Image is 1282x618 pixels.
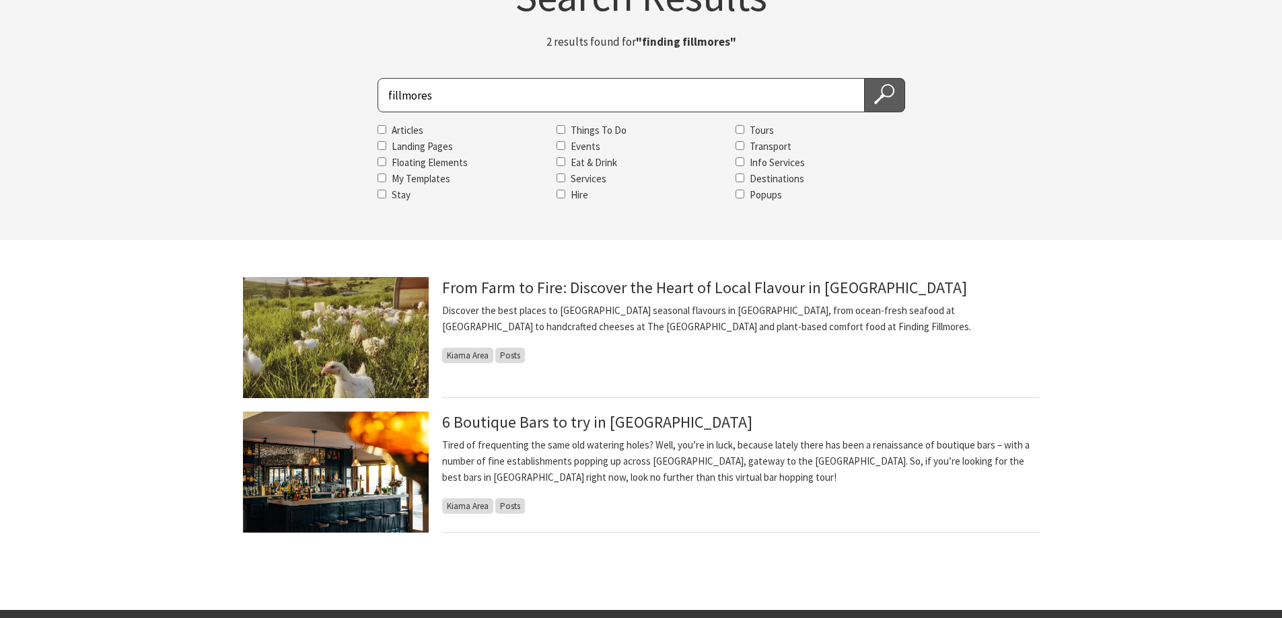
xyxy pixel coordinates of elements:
p: Discover the best places to [GEOGRAPHIC_DATA] seasonal flavours in [GEOGRAPHIC_DATA], from ocean-... [442,303,1040,335]
label: Popups [750,188,782,201]
a: 6 Boutique Bars to try in [GEOGRAPHIC_DATA] [442,412,752,432]
label: Destinations [750,172,804,185]
p: 2 results found for [473,33,810,51]
img: Little Betty's [243,412,429,533]
label: Landing Pages [392,140,453,153]
span: Kiama Area [442,498,493,514]
label: Services [571,172,606,185]
input: Search for: [378,78,865,112]
a: From Farm to Fire: Discover the Heart of Local Flavour in [GEOGRAPHIC_DATA] [442,277,967,298]
p: Tired of frequenting the same old watering holes? Well, you’re in luck, because lately there has ... [442,437,1040,486]
label: Transport [750,140,791,153]
strong: "finding fillmores" [636,34,736,49]
label: My Templates [392,172,450,185]
label: Stay [392,188,411,201]
label: Events [571,140,600,153]
label: Articles [392,124,423,137]
label: Info Services [750,156,805,169]
label: Eat & Drink [571,156,617,169]
span: Posts [495,348,525,363]
label: Floating Elements [392,156,468,169]
span: Posts [495,498,525,514]
span: Kiama Area [442,348,493,363]
label: Tours [750,124,774,137]
label: Hire [571,188,588,201]
label: Things To Do [571,124,627,137]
